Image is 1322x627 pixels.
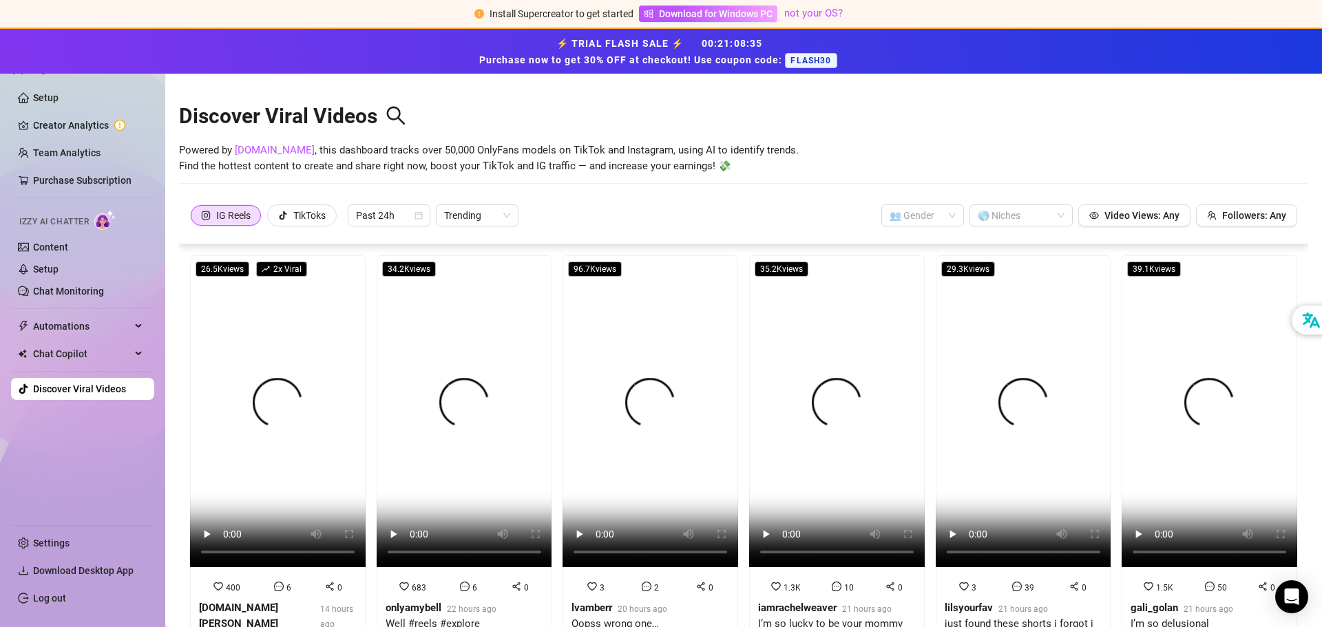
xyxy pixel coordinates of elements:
span: 10 [844,583,854,593]
a: Setup [33,264,59,275]
span: 2 [654,583,659,593]
strong: gali_golan [1131,602,1178,614]
strong: lvamberr [571,602,612,614]
span: thunderbolt [18,321,29,332]
a: not your OS? [784,7,843,19]
strong: Purchase now to get 30% OFF at checkout! Use coupon code: [479,54,785,65]
span: Download for Windows PC [659,6,773,21]
a: Purchase Subscription [33,175,132,186]
div: Open Intercom Messenger [1275,580,1308,613]
span: FLASH30 [785,53,837,68]
div: TikToks [293,205,326,226]
img: Chat Copilot [18,349,27,359]
span: tik-tok [278,211,288,220]
button: Video Views: Any [1078,204,1190,226]
strong: lilsyourfav [945,602,993,614]
span: Powered by , this dashboard tracks over 50,000 OnlyFans models on TikTok and Instagram, using AI ... [179,142,799,175]
span: message [1012,582,1022,591]
span: 96.7K views [568,262,622,277]
span: 39 [1025,583,1034,593]
span: 39.1K views [1127,262,1181,277]
span: Chat Copilot [33,343,131,365]
span: 50 [1217,583,1227,593]
span: Izzy AI Chatter [19,215,89,229]
span: 400 [226,583,240,593]
span: heart [587,582,597,591]
span: rise [262,265,270,273]
span: share-alt [325,582,335,591]
span: 0 [337,583,342,593]
span: 21 hours ago [1184,604,1233,614]
span: search [386,105,406,126]
span: heart [399,582,409,591]
span: 21 hours ago [998,604,1048,614]
span: windows [644,9,653,19]
span: 00 : 21 : 08 : 35 [702,38,763,49]
h2: Discover Viral Videos [179,103,406,129]
span: message [832,582,841,591]
span: instagram [201,211,211,220]
span: Video Views: Any [1104,210,1179,221]
span: 1.3K [784,583,801,593]
span: team [1207,211,1217,220]
span: share-alt [512,582,521,591]
span: calendar [415,211,423,220]
a: Chat Monitoring [33,286,104,297]
span: Automations [33,315,131,337]
span: Download Desktop App [33,565,134,576]
span: Install Supercreator to get started [490,8,633,19]
span: 29.3K views [941,262,995,277]
img: AI Chatter [94,210,116,230]
a: Log out [33,593,66,604]
strong: onlyamybell [386,602,441,614]
a: Setup [33,92,59,103]
span: 35.2K views [755,262,808,277]
span: heart [959,582,969,591]
span: 21 hours ago [842,604,892,614]
span: 0 [524,583,529,593]
span: heart [771,582,781,591]
span: message [460,582,470,591]
a: Discover Viral Videos [33,383,126,394]
span: Past 24h [356,205,422,226]
span: 683 [412,583,426,593]
a: Content [33,242,68,253]
div: IG Reels [216,205,251,226]
span: message [642,582,651,591]
button: Followers: Any [1196,204,1297,226]
span: exclamation-circle [474,9,484,19]
span: 22 hours ago [447,604,496,614]
span: download [18,565,29,576]
span: 1.5K [1156,583,1173,593]
span: share-alt [1069,582,1079,591]
span: 0 [1270,583,1275,593]
span: 34.2K views [382,262,436,277]
a: [DOMAIN_NAME] [235,144,315,156]
span: message [1205,582,1215,591]
a: Creator Analytics exclamation-circle [33,114,143,136]
span: 0 [1082,583,1087,593]
span: 26.5K views [196,262,249,277]
span: share-alt [885,582,895,591]
span: share-alt [696,582,706,591]
span: heart [213,582,223,591]
a: Download for Windows PC [639,6,777,22]
a: Settings [33,538,70,549]
span: 0 [709,583,713,593]
span: 3 [600,583,605,593]
span: 6 [286,583,291,593]
strong: ⚡ TRIAL FLASH SALE ⚡ [479,38,842,65]
span: heart [1144,582,1153,591]
span: 3 [972,583,976,593]
span: 0 [898,583,903,593]
strong: iamrachelweaver [758,602,837,614]
span: Followers: Any [1222,210,1286,221]
a: Team Analytics [33,147,101,158]
span: message [274,582,284,591]
span: 20 hours ago [618,604,667,614]
span: Trending [444,205,510,226]
span: 2 x Viral [256,262,307,277]
span: 6 [472,583,477,593]
span: eye [1089,211,1099,220]
span: share-alt [1258,582,1268,591]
